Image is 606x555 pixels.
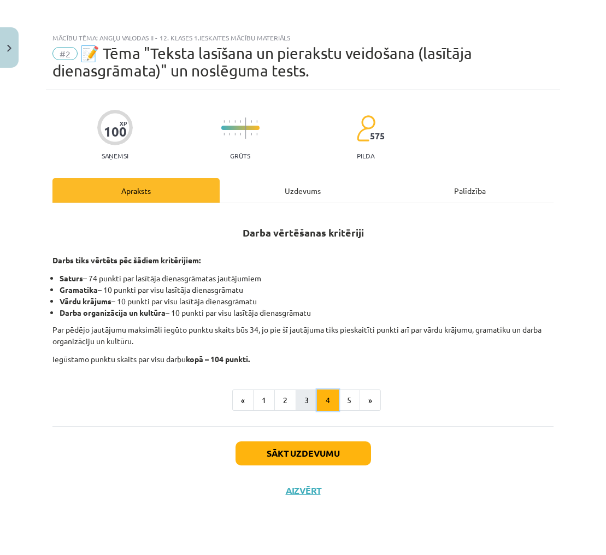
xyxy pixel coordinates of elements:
button: 2 [274,389,296,411]
img: icon-short-line-57e1e144782c952c97e751825c79c345078a6d821885a25fce030b3d8c18986b.svg [229,133,230,135]
p: Par pēdējo jautājumu maksimāli iegūto punktu skaits būs 34, jo pie šī jautājuma tiks pieskaitīti ... [52,324,554,347]
img: icon-short-line-57e1e144782c952c97e751825c79c345078a6d821885a25fce030b3d8c18986b.svg [229,120,230,123]
img: icon-short-line-57e1e144782c952c97e751825c79c345078a6d821885a25fce030b3d8c18986b.svg [223,133,225,135]
span: #2 [52,47,78,60]
span: XP [120,120,127,126]
div: 100 [104,124,127,139]
strong: Gramatika [60,285,98,294]
img: icon-short-line-57e1e144782c952c97e751825c79c345078a6d821885a25fce030b3d8c18986b.svg [251,120,252,123]
li: – 74 punkti par lasītāja dienasgrāmatas jautājumiem [60,273,554,284]
strong: Darbs tiks vērtēts pēc šādiem kritērijiem: [52,255,201,265]
li: – 10 punkti par visu lasītāja dienasgrāmatu [60,284,554,296]
strong: Saturs [60,273,83,283]
img: icon-long-line-d9ea69661e0d244f92f715978eff75569469978d946b2353a9bb055b3ed8787d.svg [245,117,246,139]
div: Uzdevums [220,178,387,203]
img: icon-short-line-57e1e144782c952c97e751825c79c345078a6d821885a25fce030b3d8c18986b.svg [234,133,236,135]
span: 575 [370,131,385,141]
button: Aizvērt [283,485,324,496]
button: 5 [338,389,360,411]
p: Grūts [230,152,250,160]
button: » [360,389,381,411]
strong: Darba organizācija un kultūra [60,308,166,317]
button: Sākt uzdevumu [236,441,371,465]
img: icon-short-line-57e1e144782c952c97e751825c79c345078a6d821885a25fce030b3d8c18986b.svg [240,133,241,135]
img: icon-short-line-57e1e144782c952c97e751825c79c345078a6d821885a25fce030b3d8c18986b.svg [223,120,225,123]
strong: Vārdu krājums [60,296,111,306]
div: Palīdzība [386,178,554,203]
nav: Page navigation example [52,389,554,411]
strong: Darba vērtēšanas kritēriji [243,226,364,239]
p: Saņemsi [97,152,133,160]
li: – 10 punkti par visu lasītāja dienasgrāmatu [60,307,554,318]
img: icon-close-lesson-0947bae3869378f0d4975bcd49f059093ad1ed9edebbc8119c70593378902aed.svg [7,45,11,52]
img: icon-short-line-57e1e144782c952c97e751825c79c345078a6d821885a25fce030b3d8c18986b.svg [256,120,257,123]
button: 4 [317,389,339,411]
p: Iegūstamo punktu skaits par visu darbu [52,353,554,365]
p: pilda [357,152,374,160]
span: 📝 Tēma "Teksta lasīšana un pierakstu veidošana (lasītāja dienasgrāmata)" un noslēguma tests. [52,44,472,80]
li: – 10 punkti par visu lasītāja dienasgrāmatu [60,296,554,307]
img: icon-short-line-57e1e144782c952c97e751825c79c345078a6d821885a25fce030b3d8c18986b.svg [251,133,252,135]
div: Mācību tēma: Angļu valodas ii - 12. klases 1.ieskaites mācību materiāls [52,34,554,42]
strong: kopā – 104 punkti. [186,354,250,364]
button: « [232,389,254,411]
img: students-c634bb4e5e11cddfef0936a35e636f08e4e9abd3cc4e673bd6f9a4125e45ecb1.svg [356,115,375,142]
button: 1 [253,389,275,411]
div: Apraksts [52,178,220,203]
img: icon-short-line-57e1e144782c952c97e751825c79c345078a6d821885a25fce030b3d8c18986b.svg [240,120,241,123]
button: 3 [296,389,317,411]
img: icon-short-line-57e1e144782c952c97e751825c79c345078a6d821885a25fce030b3d8c18986b.svg [234,120,236,123]
img: icon-short-line-57e1e144782c952c97e751825c79c345078a6d821885a25fce030b3d8c18986b.svg [256,133,257,135]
